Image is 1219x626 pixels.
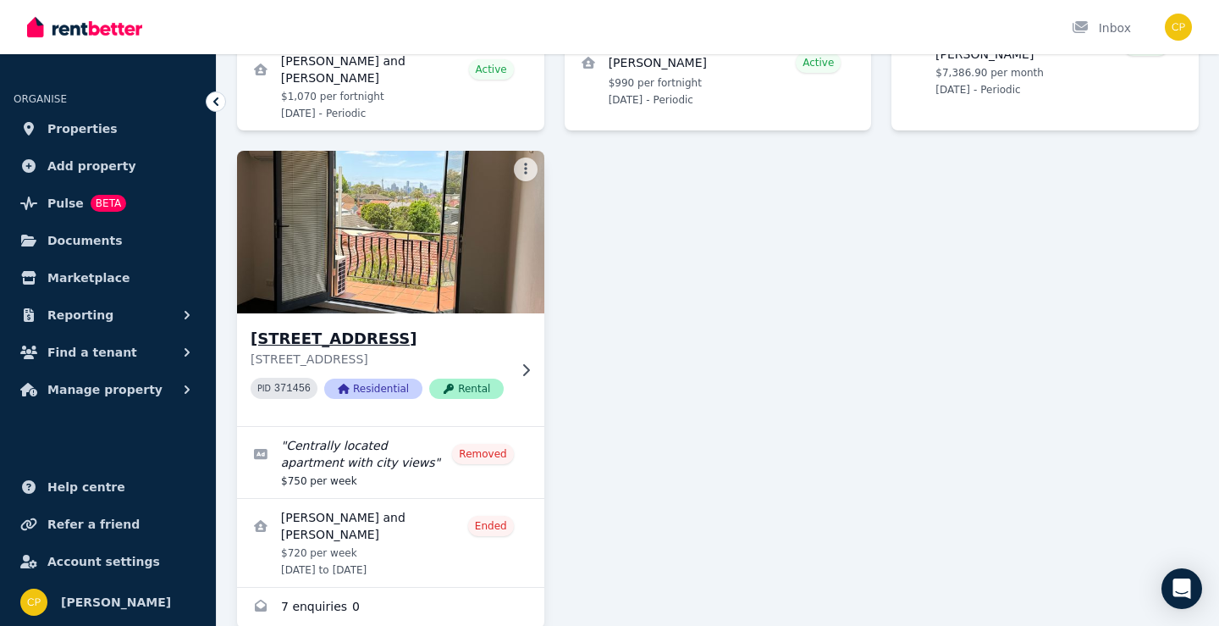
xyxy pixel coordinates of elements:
a: View details for Simon Heath [565,42,872,117]
a: View details for Emily Bebbington and Marlena Benz [237,499,544,587]
span: Add property [47,156,136,176]
a: View details for Stephen and Jill McAlpine [891,19,1199,107]
span: Pulse [47,193,84,213]
span: Manage property [47,379,163,400]
span: Find a tenant [47,342,137,363]
button: Manage property [14,373,202,407]
span: Properties [47,119,118,139]
span: ORGANISE [14,93,67,105]
span: Residential [324,379,422,399]
button: Find a tenant [14,335,202,369]
h3: [STREET_ADDRESS] [251,327,507,351]
p: [STREET_ADDRESS] [251,351,507,368]
a: 82/21 Norton St, Leichhardt[STREET_ADDRESS][STREET_ADDRESS]PID 371456ResidentialRental [237,151,544,426]
a: Edit listing: Centrally located apartment with city views [237,427,544,498]
a: PulseBETA [14,186,202,220]
small: PID [257,384,271,393]
span: Account settings [47,551,160,572]
a: View details for Jason and Anne Slattery [237,42,544,130]
span: Refer a friend [47,514,140,535]
code: 371456 [274,383,311,395]
a: Help centre [14,470,202,504]
a: Account settings [14,545,202,579]
a: Add property [14,149,202,183]
button: More options [514,158,538,181]
span: Reporting [47,305,113,325]
button: Reporting [14,298,202,332]
img: 82/21 Norton St, Leichhardt [229,147,552,318]
img: RentBetter [27,14,142,40]
a: Properties [14,112,202,146]
a: Documents [14,224,202,258]
span: Documents [47,230,123,251]
a: Marketplace [14,261,202,295]
span: Marketplace [47,268,130,288]
div: Open Intercom Messenger [1161,568,1202,609]
img: Colin Panagakis [1165,14,1192,41]
img: Colin Panagakis [20,589,47,616]
span: Rental [429,379,504,399]
div: Inbox [1072,19,1131,36]
span: [PERSON_NAME] [61,592,171,612]
a: Refer a friend [14,507,202,541]
span: Help centre [47,477,125,497]
span: BETA [91,195,126,212]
